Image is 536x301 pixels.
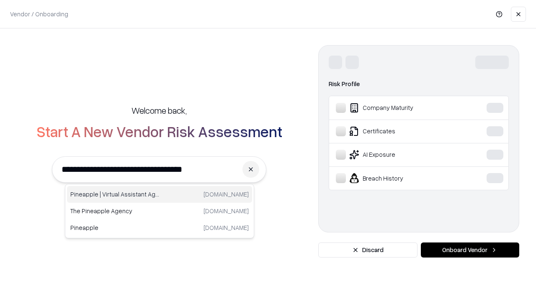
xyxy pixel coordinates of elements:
h2: Start A New Vendor Risk Assessment [36,123,282,140]
div: AI Exposure [336,150,461,160]
div: Breach History [336,173,461,183]
p: [DOMAIN_NAME] [204,190,249,199]
p: Vendor / Onboarding [10,10,68,18]
p: Pineapple [70,223,160,232]
p: [DOMAIN_NAME] [204,207,249,215]
div: Company Maturity [336,103,461,113]
h5: Welcome back, [131,105,187,116]
div: Risk Profile [329,79,509,89]
button: Discard [318,242,417,258]
p: The Pineapple Agency [70,207,160,215]
p: Pineapple | Virtual Assistant Agency [70,190,160,199]
button: Onboard Vendor [421,242,519,258]
div: Suggestions [65,184,254,238]
div: Certificates [336,126,461,136]
p: [DOMAIN_NAME] [204,223,249,232]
